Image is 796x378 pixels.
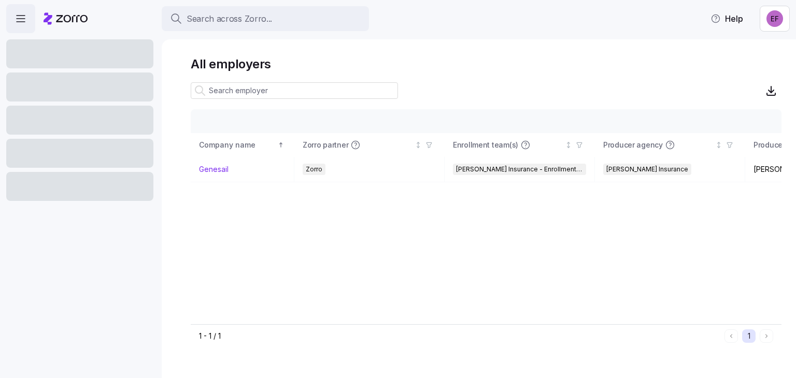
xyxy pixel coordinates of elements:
[702,8,751,29] button: Help
[415,141,422,149] div: Not sorted
[199,164,229,175] a: Genesail
[766,10,783,27] img: b052bb1e3e3c52fe60c823d858401fb0
[303,140,348,150] span: Zorro partner
[445,133,595,157] th: Enrollment team(s)Not sorted
[724,329,738,343] button: Previous page
[277,141,285,149] div: Sorted ascending
[199,139,276,151] div: Company name
[456,164,583,175] span: [PERSON_NAME] Insurance - Enrollment Team
[715,141,722,149] div: Not sorted
[742,329,756,343] button: 1
[710,12,743,25] span: Help
[453,140,518,150] span: Enrollment team(s)
[294,133,445,157] th: Zorro partnerNot sorted
[191,133,294,157] th: Company nameSorted ascending
[306,164,322,175] span: Zorro
[191,56,781,72] h1: All employers
[595,133,745,157] th: Producer agencyNot sorted
[603,140,663,150] span: Producer agency
[191,82,398,99] input: Search employer
[606,164,688,175] span: [PERSON_NAME] Insurance
[199,331,720,341] div: 1 - 1 / 1
[187,12,272,25] span: Search across Zorro...
[760,329,773,343] button: Next page
[162,6,369,31] button: Search across Zorro...
[565,141,572,149] div: Not sorted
